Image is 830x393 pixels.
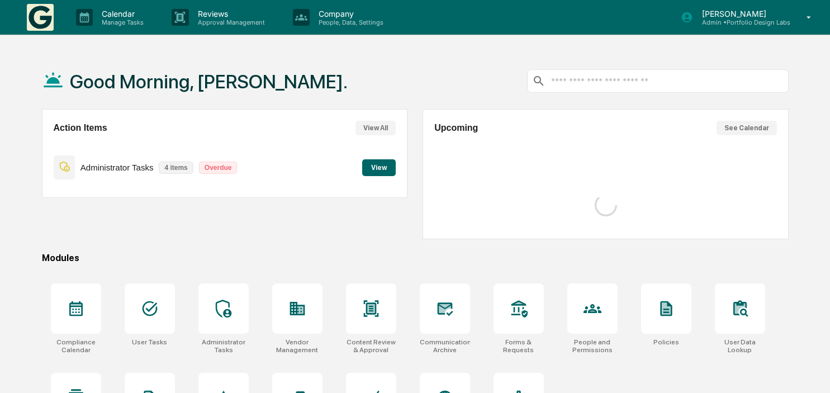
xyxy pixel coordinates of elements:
p: Admin • Portfolio Design Labs [693,18,790,26]
button: View All [355,121,396,135]
div: User Data Lookup [715,338,765,354]
button: View [362,159,396,176]
p: Reviews [189,9,271,18]
img: logo [27,4,54,31]
div: Communications Archive [420,338,470,354]
div: People and Permissions [567,338,618,354]
p: People, Data, Settings [310,18,389,26]
h1: Good Morning, [PERSON_NAME]. [70,70,348,93]
p: Overdue [199,162,238,174]
p: Administrator Tasks [80,163,154,172]
div: Administrator Tasks [198,338,249,354]
h2: Upcoming [434,123,478,133]
div: Compliance Calendar [51,338,101,354]
a: View [362,162,396,172]
p: 4 items [159,162,193,174]
button: See Calendar [717,121,777,135]
p: Calendar [93,9,149,18]
p: Company [310,9,389,18]
p: [PERSON_NAME] [693,9,790,18]
div: Forms & Requests [494,338,544,354]
div: Policies [653,338,679,346]
div: Content Review & Approval [346,338,396,354]
p: Manage Tasks [93,18,149,26]
div: Vendor Management [272,338,322,354]
div: Modules [42,253,789,263]
div: User Tasks [132,338,167,346]
h2: Action Items [54,123,107,133]
p: Approval Management [189,18,271,26]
